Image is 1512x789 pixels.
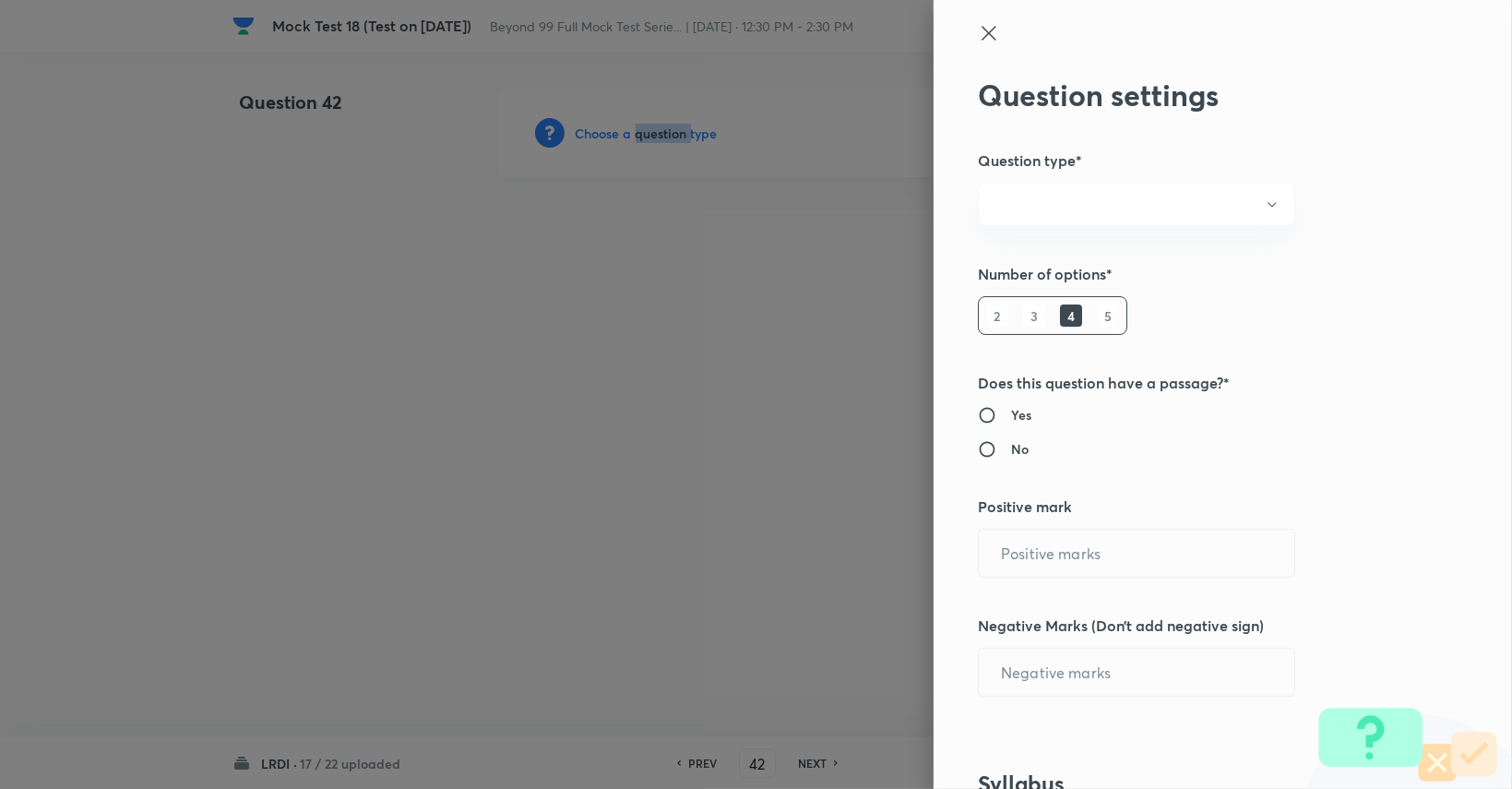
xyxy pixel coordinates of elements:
[978,263,1406,285] h5: Number of options*
[986,305,1008,327] h6: 2
[978,78,1406,113] h2: Question settings
[978,615,1406,637] h5: Negative Marks (Don’t add negative sign)
[978,149,1406,172] h5: Question type*
[1023,305,1045,327] h6: 3
[978,372,1406,394] h5: Does this question have a passage?*
[1011,405,1031,424] h6: Yes
[979,530,1294,577] input: Positive marks
[1060,305,1082,327] h6: 4
[979,649,1294,696] input: Negative marks
[978,496,1406,518] h5: Positive mark
[1011,439,1029,459] h6: No
[1097,305,1119,327] h6: 5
